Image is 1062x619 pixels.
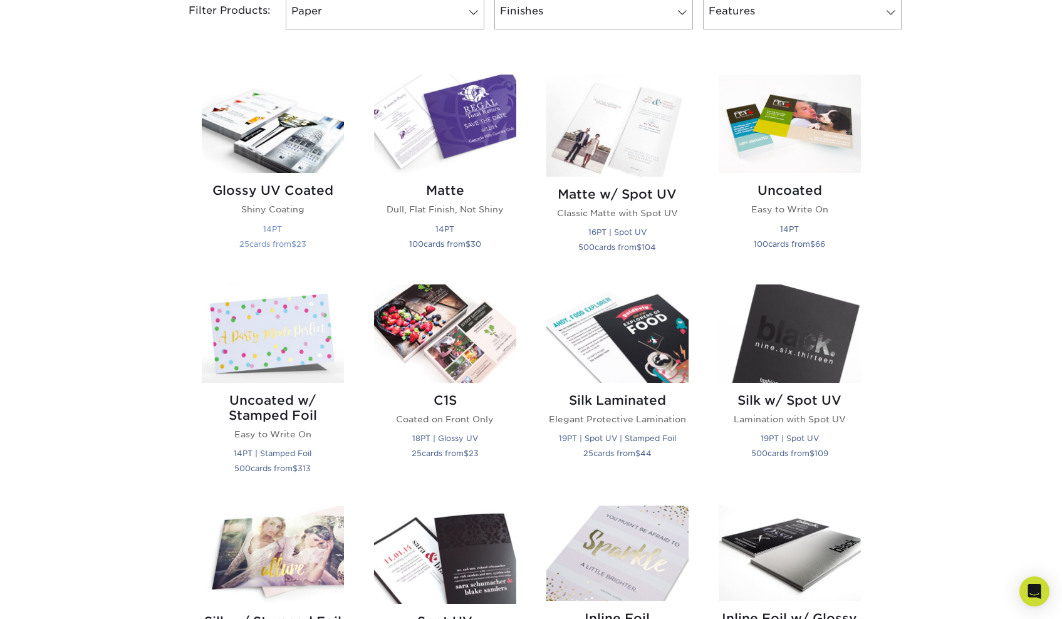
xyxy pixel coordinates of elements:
p: Shiny Coating [202,203,344,216]
span: $ [291,239,296,249]
span: $ [810,449,815,458]
small: 14PT | Stamped Foil [234,449,311,458]
h2: C1S [374,393,516,408]
span: 500 [578,242,595,252]
span: 66 [815,239,825,249]
p: Easy to Write On [719,203,861,216]
small: 18PT | Glossy UV [412,434,478,443]
h2: Matte [374,183,516,198]
p: Elegant Protective Lamination [546,413,689,425]
p: Classic Matte with Spot UV [546,207,689,219]
span: $ [464,449,469,458]
small: 14PT [780,224,799,234]
small: 14PT [435,224,454,234]
span: $ [466,239,471,249]
img: Inline Foil Postcards [546,506,689,600]
p: Dull, Flat Finish, Not Shiny [374,203,516,216]
a: Silk Laminated Postcards Silk Laminated Elegant Protective Lamination 19PT | Spot UV | Stamped Fo... [546,284,689,491]
img: Silk w/ Spot UV Postcards [719,284,861,383]
span: 23 [469,449,479,458]
a: Uncoated w/ Stamped Foil Postcards Uncoated w/ Stamped Foil Easy to Write On 14PT | Stamped Foil ... [202,284,344,491]
p: Easy to Write On [202,428,344,440]
img: Silk w/ Stamped Foil Postcards [202,506,344,604]
small: cards from [751,449,828,458]
small: cards from [409,239,481,249]
iframe: Google Customer Reviews [3,581,107,615]
h2: Silk w/ Spot UV [719,393,861,408]
h2: Glossy UV Coated [202,183,344,198]
span: 104 [642,242,656,252]
img: Uncoated w/ Stamped Foil Postcards [202,284,344,383]
small: cards from [234,464,311,473]
a: Glossy UV Coated Postcards Glossy UV Coated Shiny Coating 14PT 25cards from$23 [202,75,344,269]
span: $ [810,239,815,249]
h2: Uncoated w/ Stamped Foil [202,393,344,423]
a: Uncoated Postcards Uncoated Easy to Write On 14PT 100cards from$66 [719,75,861,269]
a: Matte Postcards Matte Dull, Flat Finish, Not Shiny 14PT 100cards from$30 [374,75,516,269]
span: 25 [583,449,593,458]
span: 500 [234,464,251,473]
img: Silk Laminated Postcards [546,284,689,383]
span: 109 [815,449,828,458]
img: Matte w/ Spot UV Postcards [546,75,689,176]
img: Glossy UV Coated Postcards [202,75,344,173]
h2: Silk Laminated [546,393,689,408]
img: Uncoated Postcards [719,75,861,173]
span: 313 [298,464,311,473]
span: $ [293,464,298,473]
p: Lamination with Spot UV [719,413,861,425]
span: 30 [471,239,481,249]
small: cards from [583,449,652,458]
span: 25 [239,239,249,249]
small: 16PT | Spot UV [588,227,647,237]
span: 500 [751,449,768,458]
div: Open Intercom Messenger [1019,576,1049,606]
span: 23 [296,239,306,249]
small: 14PT [263,224,282,234]
img: Matte Postcards [374,75,516,173]
h2: Matte w/ Spot UV [546,187,689,202]
small: cards from [239,239,306,249]
span: 25 [412,449,422,458]
small: cards from [412,449,479,458]
span: 100 [754,239,768,249]
small: 19PT | Spot UV [761,434,819,443]
a: C1S Postcards C1S Coated on Front Only 18PT | Glossy UV 25cards from$23 [374,284,516,491]
span: 100 [409,239,424,249]
a: Matte w/ Spot UV Postcards Matte w/ Spot UV Classic Matte with Spot UV 16PT | Spot UV 500cards fr... [546,75,689,269]
a: Silk w/ Spot UV Postcards Silk w/ Spot UV Lamination with Spot UV 19PT | Spot UV 500cards from$109 [719,284,861,491]
span: $ [637,242,642,252]
img: Inline Foil w/ Glossy UV Postcards [719,506,861,600]
p: Coated on Front Only [374,413,516,425]
img: Spot UV Postcards [374,506,516,604]
small: 19PT | Spot UV | Stamped Foil [559,434,676,443]
small: cards from [578,242,656,252]
small: cards from [754,239,825,249]
span: 44 [640,449,652,458]
img: C1S Postcards [374,284,516,383]
h2: Uncoated [719,183,861,198]
span: $ [635,449,640,458]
